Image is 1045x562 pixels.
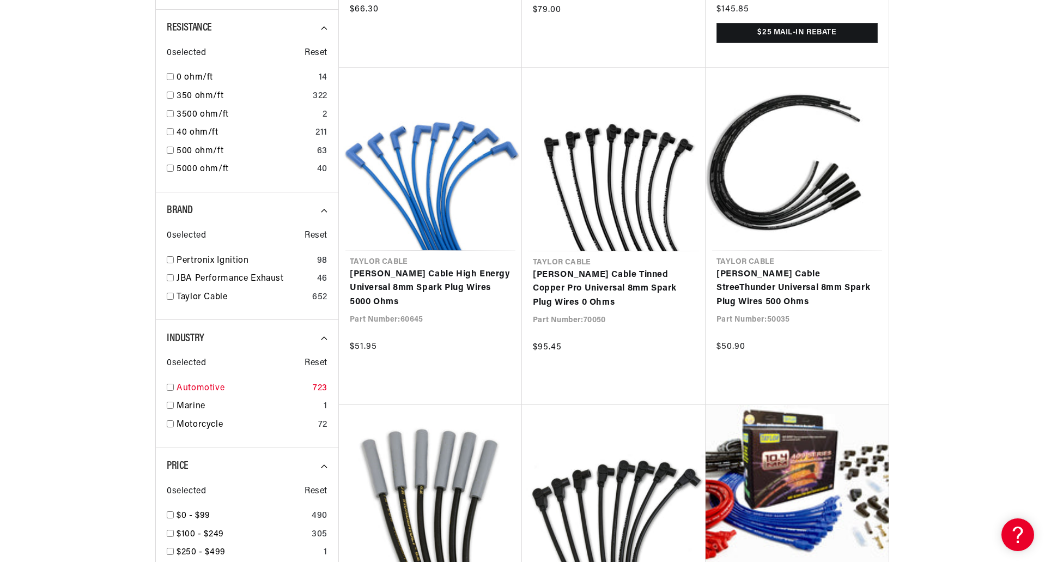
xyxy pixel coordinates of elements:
div: 1 [324,400,327,414]
span: 0 selected [167,356,206,371]
span: Price [167,461,189,472]
a: [PERSON_NAME] Cable High Energy Universal 8mm Spark Plug Wires 5000 Ohms [350,268,511,310]
div: 46 [317,272,327,286]
span: Reset [305,356,327,371]
a: [PERSON_NAME] Cable Tinned Copper Pro Universal 8mm Spark Plug Wires 0 Ohms [533,268,695,310]
div: 14 [319,71,327,85]
span: Resistance [167,22,212,33]
a: Motorcycle [177,418,314,432]
span: Brand [167,205,193,216]
div: 98 [317,254,327,268]
a: 0 ohm/ft [177,71,314,85]
a: Automotive [177,382,308,396]
span: 0 selected [167,229,206,243]
div: 1 [324,546,327,560]
div: 652 [312,291,327,305]
span: 0 selected [167,46,206,61]
span: $250 - $499 [177,548,226,557]
div: 40 [317,162,327,177]
div: 490 [312,509,327,523]
a: 40 ohm/ft [177,126,311,140]
span: $0 - $99 [177,511,210,520]
div: 305 [312,528,327,542]
a: 5000 ohm/ft [177,162,313,177]
a: JBA Performance Exhaust [177,272,313,286]
span: Industry [167,333,204,344]
a: 350 ohm/ft [177,89,308,104]
span: 0 selected [167,485,206,499]
a: [PERSON_NAME] Cable StreeThunder Universal 8mm Spark Plug Wires 500 Ohms [716,268,878,310]
div: 2 [323,108,327,122]
a: 500 ohm/ft [177,144,313,159]
div: 63 [317,144,327,159]
a: Pertronix Ignition [177,254,313,268]
a: Taylor Cable [177,291,308,305]
div: 72 [318,418,327,432]
div: 322 [313,89,327,104]
span: Reset [305,46,327,61]
span: Reset [305,485,327,499]
div: 211 [315,126,327,140]
a: 3500 ohm/ft [177,108,318,122]
span: Reset [305,229,327,243]
a: Marine [177,400,319,414]
span: $100 - $249 [177,530,224,539]
div: 723 [313,382,327,396]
